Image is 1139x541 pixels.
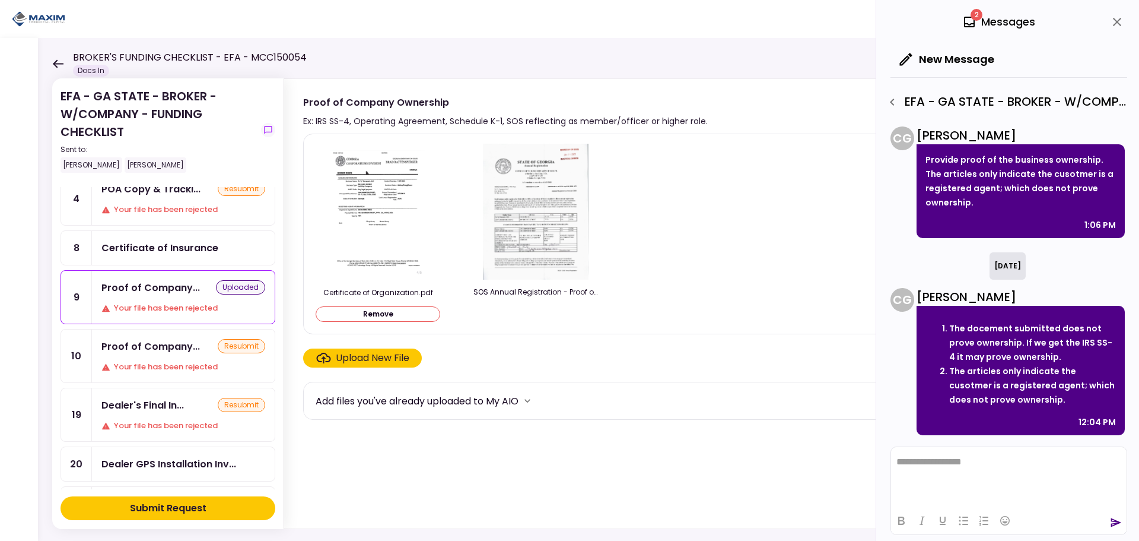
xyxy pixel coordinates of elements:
button: Remove [316,306,440,322]
div: [PERSON_NAME] [125,157,186,173]
button: Submit Request [61,496,275,520]
div: [PERSON_NAME] [61,157,122,173]
div: Dealer GPS Installation Invoice [101,457,236,472]
div: Dealer's Final Invoice [101,398,184,413]
a: 19Dealer's Final InvoiceresubmitYour file has been rejected [61,388,275,442]
div: [DATE] [990,252,1026,280]
a: 8Certificate of Insurance [61,230,275,265]
a: 4POA Copy & Tracking ReceiptresubmitYour file has been rejected [61,172,275,226]
div: [PERSON_NAME] [917,288,1125,306]
div: Proof of Company OwnershipEx: IRS SS-4, Operating Agreement, Schedule K-1, SOS reflecting as memb... [284,78,1115,529]
button: Bold [891,512,911,529]
div: Proof of Company Ownership [303,95,708,110]
div: Your file has been rejected [101,204,265,216]
li: The articles only indicate the cusotmer is a registered agent; which does not prove ownership. [949,364,1116,407]
div: 10 [61,330,92,382]
span: 2 [971,9,982,21]
div: Add files you've already uploaded to My AIO [316,394,518,409]
button: close [1107,12,1127,32]
div: C G [890,126,914,150]
div: Submit Request [130,501,206,515]
div: resubmit [218,182,265,196]
div: SOS Annual Registration - Proof of 100% Ownership.pdf [473,287,598,298]
div: 8 [61,231,92,265]
div: Certificate of Organization.pdf [316,287,440,298]
div: Messages [962,13,1035,31]
div: resubmit [218,339,265,353]
div: Proof of Company Ownership [101,280,200,295]
button: Italic [912,512,932,529]
h1: BROKER'S FUNDING CHECKLIST - EFA - MCC150054 [73,50,307,65]
div: C G [890,288,914,312]
div: 21 [61,487,92,521]
div: Proof of Company FEIN [101,339,200,354]
div: EFA - GA STATE - BROKER - W/COMPANY - FUNDING CHECKLIST - Proof of Company Ownership [882,92,1127,112]
button: New Message [890,44,1004,75]
div: [PERSON_NAME] [917,126,1125,144]
li: The docement submitted does not prove ownership. If we get the IRS SS-4 it may prove ownership. [949,321,1116,364]
a: 10Proof of Company FEINresubmitYour file has been rejected [61,329,275,383]
button: Underline [933,512,953,529]
div: uploaded [216,280,265,295]
button: Numbered list [974,512,994,529]
a: 9Proof of Company OwnershipuploadedYour file has been rejected [61,270,275,324]
a: 21Proof of Down Payment 1 [61,486,275,521]
div: 20 [61,447,92,481]
div: Ex: IRS SS-4, Operating Agreement, Schedule K-1, SOS reflecting as member/officer or higher role. [303,114,708,128]
div: 4 [61,172,92,225]
div: Certificate of Insurance [101,241,218,255]
div: resubmit [218,398,265,412]
a: 20Dealer GPS Installation Invoice [61,447,275,482]
div: Your file has been rejected [101,420,265,432]
div: 9 [61,271,92,324]
img: Partner icon [12,10,65,28]
button: send [1110,517,1122,529]
button: more [518,392,536,410]
span: Click here to upload the required document [303,349,422,368]
p: Provide proof of the business ownership. The articles only indicate the cusotmer is a registered ... [925,153,1116,210]
button: show-messages [261,123,275,137]
div: 19 [61,388,92,441]
button: Bullet list [953,512,973,529]
div: EFA - GA STATE - BROKER - W/COMPANY - FUNDING CHECKLIST [61,87,256,173]
iframe: Rich Text Area [891,447,1127,507]
div: Your file has been rejected [101,302,265,314]
div: Docs In [73,65,109,77]
div: Upload New File [336,351,409,365]
button: Emojis [995,512,1015,529]
div: 12:04 PM [1078,415,1116,429]
div: Sent to: [61,144,256,155]
div: POA Copy & Tracking Receipt [101,182,201,197]
div: Your file has been rejected [101,361,265,373]
div: 1:06 PM [1084,218,1116,232]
